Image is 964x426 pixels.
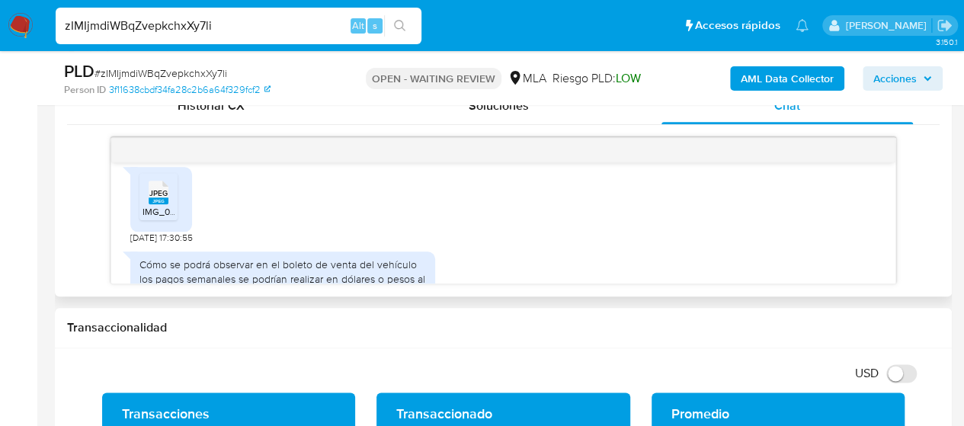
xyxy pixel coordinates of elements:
[552,70,641,87] span: Riesgo PLD:
[935,36,956,48] span: 3.150.1
[373,18,377,33] span: s
[109,83,271,97] a: 3f11638cbdf34fa28c2b6a64f329fcf2
[149,188,168,198] span: JPEG
[130,232,193,244] span: [DATE] 17:30:55
[508,70,546,87] div: MLA
[616,69,641,87] span: LOW
[64,83,106,97] b: Person ID
[352,18,364,33] span: Alt
[873,66,917,91] span: Acciones
[863,66,943,91] button: Acciones
[937,18,953,34] a: Salir
[366,68,501,89] p: OPEN - WAITING REVIEW
[67,320,940,335] h1: Transaccionalidad
[845,18,931,33] p: gabriela.sanchez@mercadolibre.com
[143,205,203,218] span: IMG_0871.jpeg
[139,258,426,327] div: Cómo se podrá observar en el boleto de venta del vehículo los pagos semanales se podrían realizar...
[796,19,809,32] a: Notificaciones
[730,66,844,91] button: AML Data Collector
[94,66,227,81] span: # zIMIjmdiWBqZvepkchxXy7li
[56,16,421,36] input: Buscar usuario o caso...
[384,15,415,37] button: search-icon
[695,18,780,34] span: Accesos rápidos
[64,59,94,83] b: PLD
[741,66,834,91] b: AML Data Collector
